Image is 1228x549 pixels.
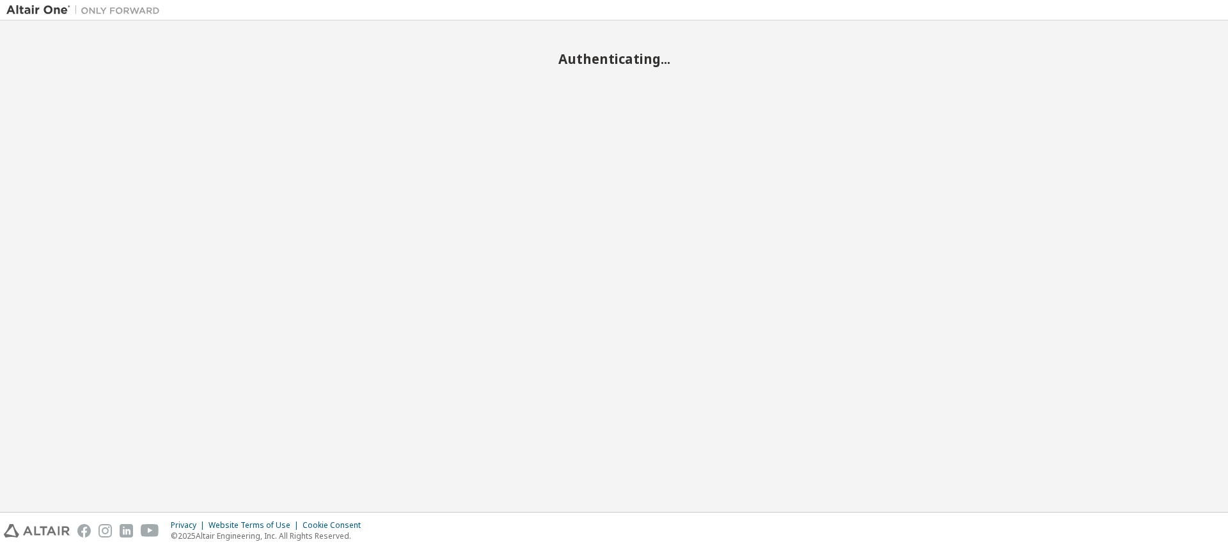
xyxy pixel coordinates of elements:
img: facebook.svg [77,524,91,537]
div: Cookie Consent [303,520,368,530]
img: altair_logo.svg [4,524,70,537]
img: Altair One [6,4,166,17]
img: instagram.svg [98,524,112,537]
div: Website Terms of Use [209,520,303,530]
h2: Authenticating... [6,50,1222,67]
img: linkedin.svg [120,524,133,537]
img: youtube.svg [141,524,159,537]
p: © 2025 Altair Engineering, Inc. All Rights Reserved. [171,530,368,541]
div: Privacy [171,520,209,530]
